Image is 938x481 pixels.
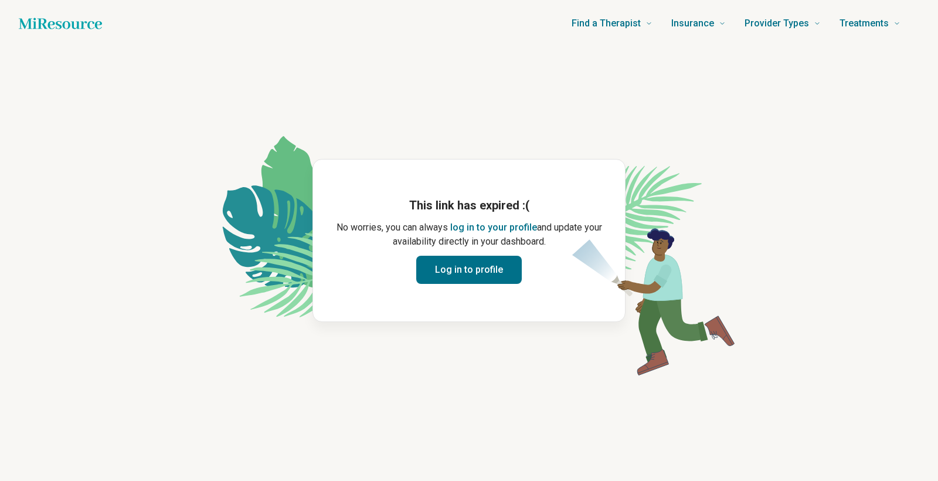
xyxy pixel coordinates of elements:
span: Provider Types [745,15,809,32]
h1: This link has expired :( [332,197,606,214]
span: Insurance [671,15,714,32]
button: Log in to profile [416,256,522,284]
p: No worries, you can always and update your availability directly in your dashboard. [332,221,606,249]
button: log in to your profile [450,221,537,235]
span: Find a Therapist [572,15,641,32]
span: Treatments [840,15,889,32]
a: Home page [19,12,102,35]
